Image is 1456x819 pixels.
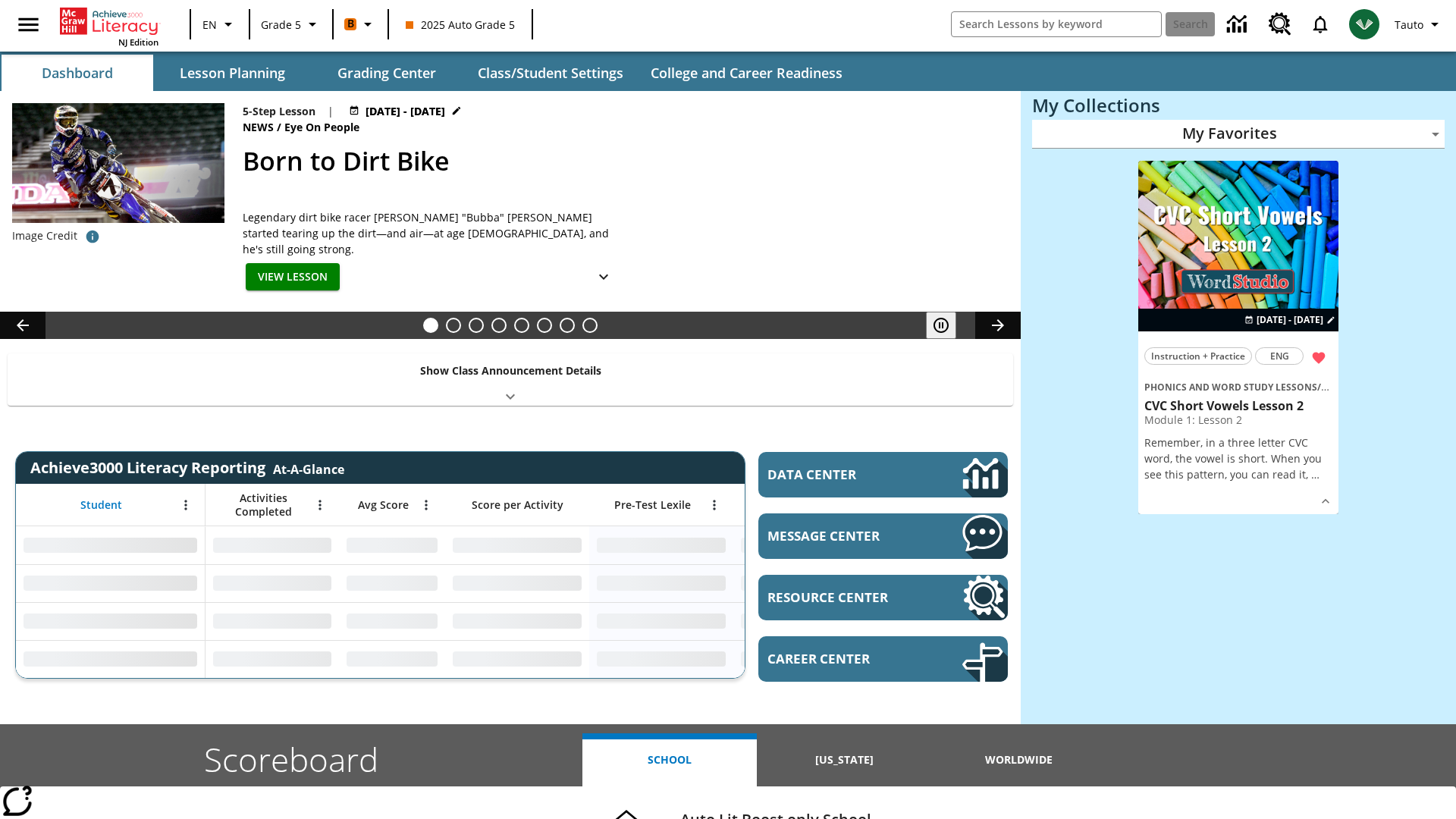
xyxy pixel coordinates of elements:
button: Instruction + Practice [1144,347,1252,365]
div: Pause [926,312,971,339]
button: Language: EN, Select a language [196,11,244,38]
span: Topic: Phonics and Word Study Lessons/CVC Short Vowels [1144,378,1332,395]
span: Legendary dirt bike racer James "Bubba" Stewart started tearing up the dirt—and air—at age 4, and... [243,209,622,257]
button: Slide 1 Born to Dirt Bike [423,318,438,333]
button: Open Menu [309,494,331,516]
span: Instruction + Practice [1151,348,1245,364]
p: Image Credit [12,228,77,243]
p: 5-Step Lesson [243,103,315,119]
div: My Favorites [1032,120,1445,149]
div: No Data, [339,526,445,564]
span: [DATE] - [DATE] [1257,313,1323,327]
button: Class/Student Settings [466,55,635,91]
div: No Data, [733,564,877,602]
span: Data Center [767,466,911,483]
button: Select a new avatar [1340,5,1389,44]
button: Profile/Settings [1389,11,1450,38]
input: search field [952,12,1161,36]
button: School [582,733,757,786]
a: Message Center [758,513,1008,559]
div: lesson details [1138,161,1338,515]
button: Grading Center [311,55,463,91]
button: Worldwide [932,733,1106,786]
button: Boost Class color is orange. Change class color [338,11,383,38]
img: Motocross racer James Stewart flies through the air on his dirt bike. [12,103,224,223]
span: Eye On People [284,119,362,136]
button: Open side menu [6,2,51,47]
a: Home [60,6,158,36]
span: Pre-Test Lexile [614,498,691,512]
span: Score per Activity [472,498,563,512]
span: ENG [1270,348,1289,364]
p: Remember, in a three letter CVC word, the vowel is short. When you see this pattern, you can read... [1144,435,1332,482]
span: [DATE] - [DATE] [366,103,445,119]
button: Slide 5 Pre-release lesson [514,318,529,333]
button: Lesson Planning [156,55,308,91]
button: Slide 6 Career Lesson [537,318,552,333]
button: Aug 27 - Aug 27 Choose Dates [1241,313,1338,327]
a: Career Center [758,636,1008,682]
div: No Data, [206,526,339,564]
span: Career Center [767,650,917,667]
span: / [277,120,281,134]
span: Activities Completed [213,491,313,519]
button: Show Details [588,263,619,291]
h2: Born to Dirt Bike [243,142,1003,180]
span: News [243,119,277,136]
h3: CVC Short Vowels Lesson 2 [1144,398,1332,414]
span: / [1317,379,1329,394]
div: No Data, [733,602,877,640]
div: At-A-Glance [273,458,344,478]
button: Dashboard [2,55,153,91]
button: Grade: Grade 5, Select a grade [255,11,328,38]
button: Slide 7 Making a Difference for the Planet [560,318,575,333]
button: Aug 26 - Aug 26 Choose Dates [346,103,465,119]
span: EN [202,17,217,33]
span: 2025 Auto Grade 5 [406,17,515,33]
button: [US_STATE] [757,733,931,786]
div: No Data, [206,640,339,678]
div: No Data, [339,564,445,602]
span: Tauto [1395,17,1423,33]
a: Notifications [1301,5,1340,44]
button: Open Menu [174,494,197,516]
span: Avg Score [358,498,409,512]
span: NJ Edition [118,36,158,48]
button: Slide 8 Sleepless in the Animal Kingdom [582,318,598,333]
div: No Data, [733,526,877,564]
button: Show Details [1314,490,1337,513]
div: No Data, [733,640,877,678]
span: Resource Center [767,588,917,606]
a: Data Center [758,452,1008,497]
div: No Data, [339,640,445,678]
span: … [1311,467,1319,482]
button: Pause [926,312,956,339]
span: | [328,103,334,119]
button: Slide 4 One Idea, Lots of Hard Work [491,318,507,333]
span: Achieve3000 Literacy Reporting [30,457,344,478]
span: B [347,14,354,33]
div: No Data, [206,602,339,640]
div: Show Class Announcement Details [8,353,1013,406]
span: Grade 5 [261,17,301,33]
button: Open Menu [415,494,438,516]
button: Credit: Rick Scuteri/AP Images [77,223,108,250]
button: Remove from Favorites [1305,344,1332,372]
p: Show Class Announcement Details [420,362,601,378]
button: Lesson carousel, Next [975,312,1021,339]
span: CVC Short Vowels [1321,381,1400,394]
span: Message Center [767,527,917,544]
a: Resource Center, Will open in new tab [1260,4,1301,45]
span: Phonics and Word Study Lessons [1144,381,1317,394]
button: Slide 2 Cars of the Future? [446,318,461,333]
button: View Lesson [246,263,340,291]
button: Slide 3 What's the Big Idea? [469,318,484,333]
div: Home [60,5,158,48]
img: avatar image [1349,9,1379,39]
button: ENG [1255,347,1304,365]
h3: My Collections [1032,95,1445,116]
div: Legendary dirt bike racer [PERSON_NAME] "Bubba" [PERSON_NAME] started tearing up the dirt—and air... [243,209,622,257]
button: Open Menu [703,494,726,516]
div: No Data, [206,564,339,602]
div: No Data, [339,602,445,640]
